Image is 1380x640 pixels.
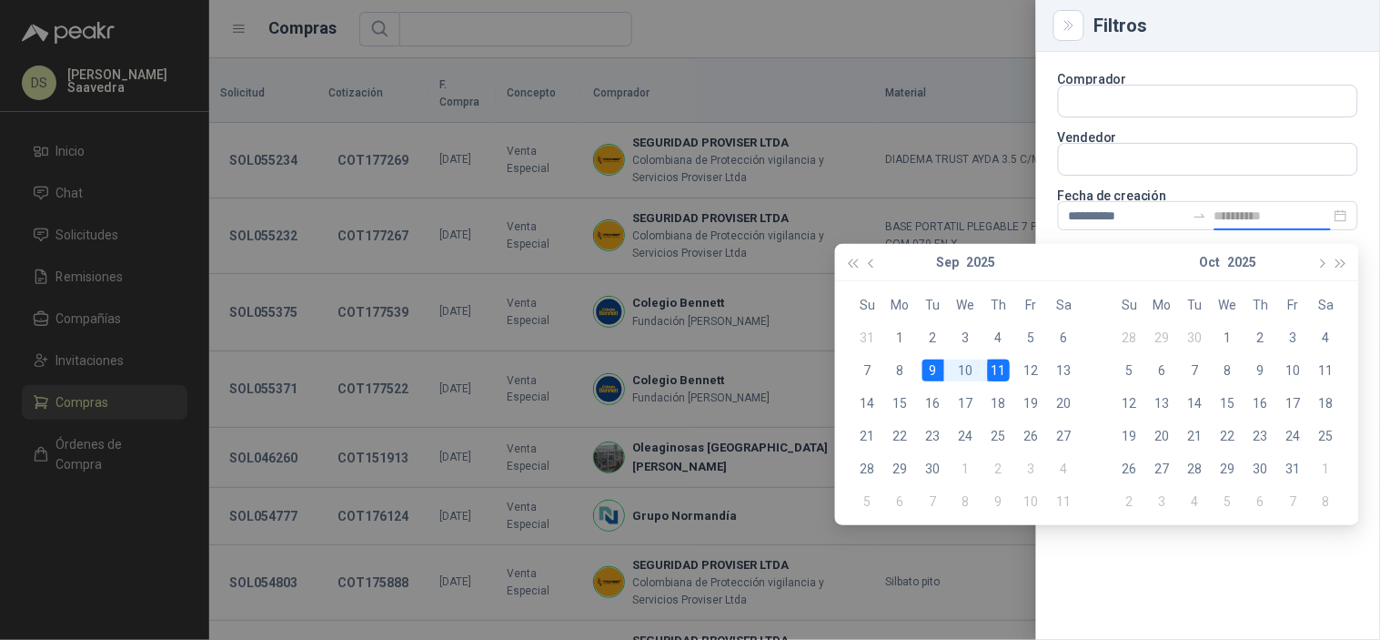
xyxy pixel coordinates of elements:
[1250,327,1272,349] div: 2
[1113,289,1146,321] th: Su
[890,392,912,414] div: 15
[1113,321,1146,354] td: 2025-09-28
[851,289,884,321] th: Su
[955,458,977,480] div: 1
[955,392,977,414] div: 17
[1277,387,1310,420] td: 2025-10-17
[1015,387,1048,420] td: 2025-09-19
[1048,452,1081,485] td: 2025-10-04
[1152,360,1174,381] div: 6
[1119,392,1141,414] div: 12
[1053,327,1075,349] div: 6
[1179,452,1212,485] td: 2025-10-28
[1315,392,1337,414] div: 18
[922,360,944,381] div: 9
[1048,420,1081,452] td: 2025-09-27
[988,392,1010,414] div: 18
[1053,491,1075,513] div: 11
[950,289,982,321] th: We
[1310,452,1343,485] td: 2025-11-01
[1283,458,1304,480] div: 31
[982,485,1015,518] td: 2025-10-09
[1015,485,1048,518] td: 2025-10-10
[1179,354,1212,387] td: 2025-10-07
[1113,452,1146,485] td: 2025-10-26
[1113,387,1146,420] td: 2025-10-12
[1184,327,1206,349] div: 30
[857,360,879,381] div: 7
[1277,354,1310,387] td: 2025-10-10
[1310,485,1343,518] td: 2025-11-08
[1179,485,1212,518] td: 2025-11-04
[890,458,912,480] div: 29
[1315,425,1337,447] div: 25
[1152,392,1174,414] div: 13
[1212,452,1244,485] td: 2025-10-29
[1217,360,1239,381] div: 8
[1146,321,1179,354] td: 2025-09-29
[884,387,917,420] td: 2025-09-15
[955,491,977,513] div: 8
[1184,458,1206,480] div: 28
[922,425,944,447] div: 23
[851,485,884,518] td: 2025-10-05
[917,387,950,420] td: 2025-09-16
[857,491,879,513] div: 5
[1244,485,1277,518] td: 2025-11-06
[1227,244,1256,280] button: 2025
[1310,354,1343,387] td: 2025-10-11
[1193,208,1207,223] span: to
[982,452,1015,485] td: 2025-10-02
[917,321,950,354] td: 2025-09-02
[936,244,959,280] button: Sep
[1048,485,1081,518] td: 2025-10-11
[1310,321,1343,354] td: 2025-10-04
[1058,132,1358,143] p: Vendedor
[1283,360,1304,381] div: 10
[884,420,917,452] td: 2025-09-22
[1244,387,1277,420] td: 2025-10-16
[890,491,912,513] div: 6
[1212,387,1244,420] td: 2025-10-15
[851,452,884,485] td: 2025-09-28
[851,387,884,420] td: 2025-09-14
[1193,208,1207,223] span: swap-right
[917,289,950,321] th: Tu
[1015,321,1048,354] td: 2025-09-05
[955,425,977,447] div: 24
[1217,458,1239,480] div: 29
[1244,321,1277,354] td: 2025-10-02
[917,354,950,387] td: 2025-09-09
[1015,452,1048,485] td: 2025-10-03
[1053,425,1075,447] div: 27
[950,420,982,452] td: 2025-09-24
[1015,354,1048,387] td: 2025-09-12
[1283,425,1304,447] div: 24
[1244,289,1277,321] th: Th
[1053,360,1075,381] div: 13
[857,425,879,447] div: 21
[1212,485,1244,518] td: 2025-11-05
[917,420,950,452] td: 2025-09-23
[1015,420,1048,452] td: 2025-09-26
[1152,458,1174,480] div: 27
[1179,289,1212,321] th: Tu
[1053,458,1075,480] div: 4
[1021,327,1043,349] div: 5
[851,321,884,354] td: 2025-08-31
[1053,392,1075,414] div: 20
[1212,321,1244,354] td: 2025-10-01
[1152,425,1174,447] div: 20
[857,327,879,349] div: 31
[1199,244,1220,280] button: Oct
[1277,321,1310,354] td: 2025-10-03
[1119,425,1141,447] div: 19
[1119,327,1141,349] div: 28
[1152,327,1174,349] div: 29
[1179,321,1212,354] td: 2025-09-30
[1113,354,1146,387] td: 2025-10-05
[1310,387,1343,420] td: 2025-10-18
[1217,491,1239,513] div: 5
[1152,491,1174,513] div: 3
[1212,354,1244,387] td: 2025-10-08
